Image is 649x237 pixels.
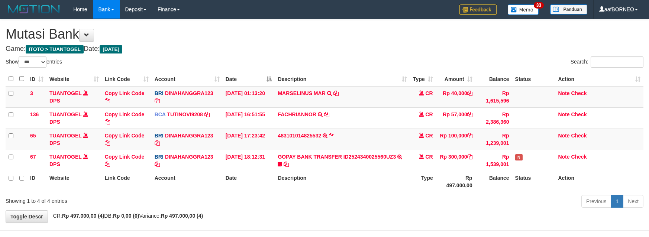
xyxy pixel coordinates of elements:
th: Description [275,171,410,192]
select: Showentries [19,56,46,68]
a: Note [558,90,569,96]
td: DPS [46,150,102,171]
th: Date [223,171,275,192]
span: CR [426,111,433,117]
a: GOPAY BANK TRANSFER ID2524340025560UZ3 [278,154,396,160]
th: Description: activate to sort column ascending [275,72,410,86]
span: BRI [155,90,164,96]
span: CR [426,154,433,160]
span: Has Note [515,154,523,160]
th: Link Code [102,171,152,192]
th: ID: activate to sort column ascending [27,72,46,86]
a: Note [558,111,569,117]
td: Rp 300,000 [436,150,475,171]
a: 483101014825532 [278,133,321,139]
a: Copy FACHRIANNOR to clipboard [324,111,329,117]
img: Button%20Memo.svg [508,4,539,15]
a: Copy GOPAY BANK TRANSFER ID2524340025560UZ3 to clipboard [284,161,289,167]
th: Type [410,171,436,192]
a: TUANTOGEL [49,111,82,117]
a: TUTINOVI9208 [167,111,203,117]
th: ID [27,171,46,192]
td: [DATE] 18:12:31 [223,150,275,171]
strong: Rp 497.000,00 (4) [62,213,104,219]
img: panduan.png [550,4,587,14]
td: [DATE] 01:13:20 [223,86,275,108]
label: Show entries [6,56,62,68]
a: TUANTOGEL [49,154,82,160]
a: Copy Rp 40,000 to clipboard [467,90,472,96]
a: Toggle Descr [6,210,48,223]
td: Rp 57,000 [436,107,475,129]
h1: Mutasi Bank [6,27,643,42]
a: TUANTOGEL [49,133,82,139]
th: Balance [475,171,512,192]
a: Check [571,133,587,139]
td: Rp 100,000 [436,129,475,150]
img: MOTION_logo.png [6,4,62,15]
span: CR [426,90,433,96]
td: Rp 40,000 [436,86,475,108]
div: Showing 1 to 4 of 4 entries [6,194,265,205]
td: [DATE] 16:51:55 [223,107,275,129]
a: Copy DINAHANGGRA123 to clipboard [155,161,160,167]
a: Copy 483101014825532 to clipboard [329,133,334,139]
th: Action [555,171,643,192]
a: Copy MARSELINUS MAR to clipboard [333,90,339,96]
span: BRI [155,133,164,139]
th: Action: activate to sort column ascending [555,72,643,86]
th: Balance [475,72,512,86]
th: Website [46,171,102,192]
th: Type: activate to sort column ascending [410,72,436,86]
th: Status [512,171,555,192]
td: DPS [46,129,102,150]
a: Check [571,111,587,117]
th: Account [152,171,223,192]
strong: Rp 0,00 (0) [113,213,139,219]
td: DPS [46,107,102,129]
span: BRI [155,154,164,160]
a: 1 [611,195,623,208]
td: DPS [46,86,102,108]
a: Copy Rp 300,000 to clipboard [467,154,472,160]
strong: Rp 497.000,00 (4) [161,213,203,219]
label: Search: [571,56,643,68]
a: MARSELINUS MAR [278,90,325,96]
a: DINAHANGGRA123 [165,90,213,96]
td: [DATE] 17:23:42 [223,129,275,150]
a: Next [623,195,643,208]
a: Check [571,154,587,160]
span: 3 [30,90,33,96]
span: [DATE] [100,45,122,53]
a: DINAHANGGRA123 [165,154,213,160]
a: Copy Link Code [105,154,145,167]
a: Copy TUTINOVI9208 to clipboard [204,111,210,117]
span: CR [426,133,433,139]
h4: Game: Date: [6,45,643,53]
span: CR: DB: Variance: [49,213,203,219]
th: Link Code: activate to sort column ascending [102,72,152,86]
a: Check [571,90,587,96]
a: Copy DINAHANGGRA123 to clipboard [155,98,160,104]
th: Account: activate to sort column ascending [152,72,223,86]
a: Copy Link Code [105,90,145,104]
input: Search: [591,56,643,68]
th: Amount: activate to sort column ascending [436,72,475,86]
a: Copy Rp 57,000 to clipboard [467,111,472,117]
span: 67 [30,154,36,160]
th: Date: activate to sort column descending [223,72,275,86]
span: 136 [30,111,39,117]
a: Note [558,154,569,160]
td: Rp 1,539,001 [475,150,512,171]
a: Copy Link Code [105,111,145,125]
span: 33 [534,2,544,9]
a: Copy DINAHANGGRA123 to clipboard [155,140,160,146]
td: Rp 1,615,596 [475,86,512,108]
th: Website: activate to sort column ascending [46,72,102,86]
td: Rp 2,386,360 [475,107,512,129]
a: Previous [581,195,611,208]
a: Copy Link Code [105,133,145,146]
a: DINAHANGGRA123 [165,133,213,139]
th: Status [512,72,555,86]
a: Note [558,133,569,139]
